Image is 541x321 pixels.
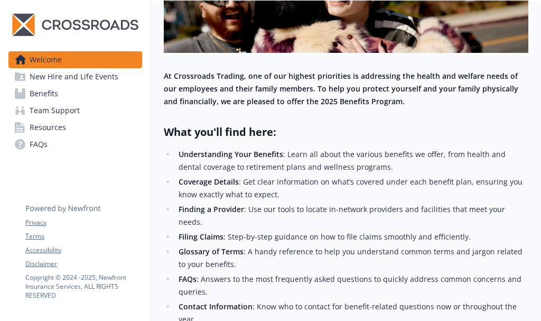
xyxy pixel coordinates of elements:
a: FAQs [8,136,142,153]
a: Welcome [8,51,142,68]
li: : Step-by-step guidance on how to file claims smoothly and efficiently. [175,231,528,243]
a: Disclaimer [25,259,142,269]
span: Team Support [30,102,80,119]
strong: At Crossroads Trading, one of our highest priorities is addressing the health and welfare needs o... [164,71,518,106]
strong: Filing Claims [179,232,223,242]
a: Terms [25,232,142,241]
a: Benefits [8,85,142,102]
a: Resources [8,119,142,136]
strong: Understanding Your Benefits [179,149,283,159]
h2: What you'll find here: [164,125,528,140]
a: Privacy [25,218,142,227]
span: Welcome [30,51,62,68]
span: Resources [30,119,66,136]
span: New Hire and Life Events [30,68,118,85]
span: FAQs [30,136,48,153]
strong: FAQs [179,274,197,284]
strong: Coverage Details [179,177,239,187]
strong: Glossary of Terms [179,246,244,256]
li: : Learn all about the various benefits we offer, from health and dental coverage to retirement pl... [175,148,528,173]
strong: Finding a Provider [179,204,244,214]
a: New Hire and Life Events [8,68,142,85]
li: : Answers to the most frequently asked questions to quickly address common concerns and queries. [175,273,528,298]
li: : Use our tools to locate in-network providers and facilities that meet your needs. [175,203,528,228]
a: Team Support [8,102,142,119]
span: Benefits [30,85,58,102]
li: : Get clear information on what’s covered under each benefit plan, ensuring you know exactly what... [175,176,528,201]
strong: Contact Information [179,301,253,311]
a: Accessibility [25,245,142,255]
li: : A handy reference to help you understand common terms and jargon related to your benefits. [175,245,528,271]
p: Copyright © 2024 - 2025 , Newfront Insurance Services, ALL RIGHTS RESERVED [25,273,142,300]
